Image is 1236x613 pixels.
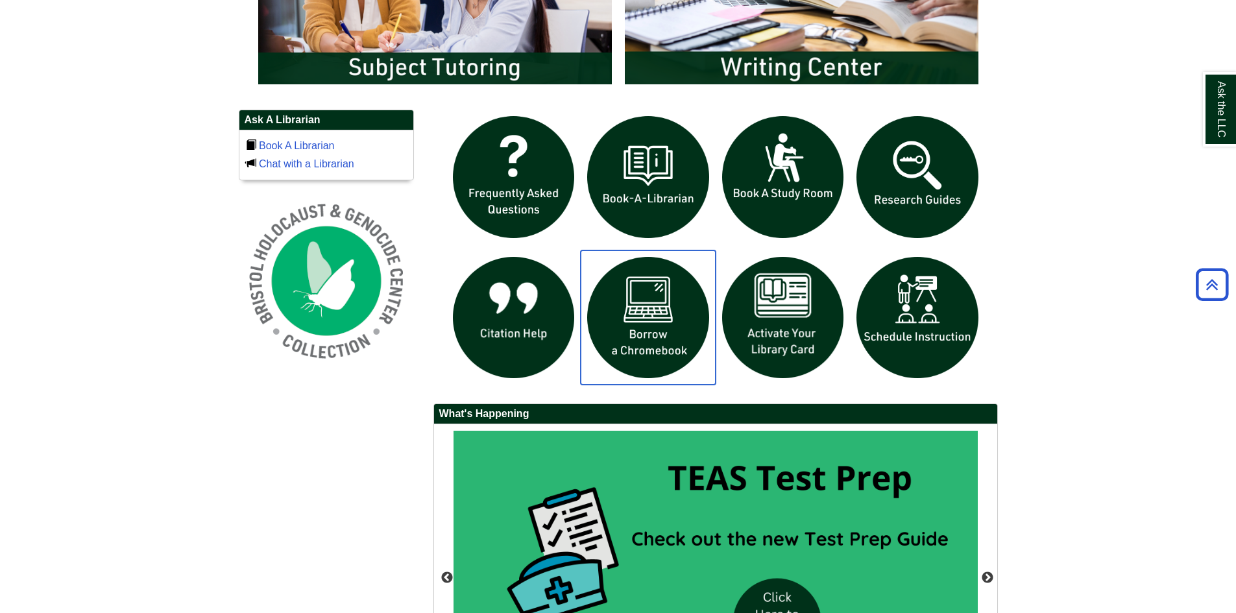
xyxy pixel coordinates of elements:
h2: What's Happening [434,404,997,424]
div: slideshow [446,110,985,391]
button: Previous [441,571,454,584]
a: Book A Librarian [259,140,335,151]
img: frequently asked questions [446,110,581,245]
img: Research Guides icon links to research guides web page [850,110,985,245]
a: Chat with a Librarian [259,158,354,169]
img: Holocaust and Genocide Collection [239,193,414,368]
button: Next [981,571,994,584]
img: For faculty. Schedule Library Instruction icon links to form. [850,250,985,385]
h2: Ask A Librarian [239,110,413,130]
a: Back to Top [1191,276,1233,293]
img: Borrow a chromebook icon links to the borrow a chromebook web page [581,250,716,385]
img: activate Library Card icon links to form to activate student ID into library card [716,250,851,385]
img: citation help icon links to citation help guide page [446,250,581,385]
img: Book a Librarian icon links to book a librarian web page [581,110,716,245]
img: book a study room icon links to book a study room web page [716,110,851,245]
